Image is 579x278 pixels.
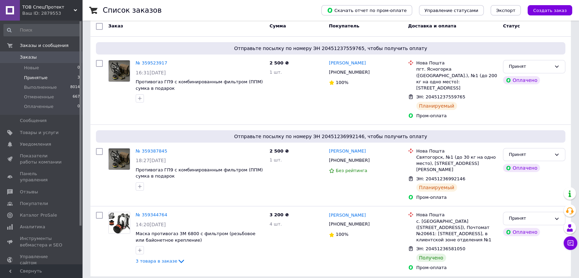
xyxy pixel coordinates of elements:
[108,23,123,28] span: Заказ
[136,158,166,163] span: 18:27[DATE]
[77,65,80,71] span: 0
[3,24,81,36] input: Поиск
[270,23,286,28] span: Сумма
[270,60,289,65] span: 2 500 ₴
[416,218,497,243] div: с. [GEOGRAPHIC_DATA] ([STREET_ADDRESS]), Почтомат №20661: [STREET_ADDRESS], в клиентской зоне отд...
[136,258,185,264] a: 3 товара в заказе
[509,63,551,70] div: Принят
[416,254,446,262] div: Получено
[491,5,521,15] button: Экспорт
[20,43,69,49] span: Заказы и сообщения
[20,130,59,136] span: Товары и услуги
[416,246,465,251] span: ЭН: 20451236581050
[503,76,540,84] div: Оплачено
[327,7,407,13] span: Скачать отчет по пром-оплате
[329,212,366,219] a: [PERSON_NAME]
[336,80,348,85] span: 100%
[416,66,497,91] div: пгт. Ясногорка ([GEOGRAPHIC_DATA].), №1 (до 200 кг на одно место): [STREET_ADDRESS]
[329,23,359,28] span: Покупатель
[24,94,54,100] span: Отмененные
[20,141,51,147] span: Уведомления
[416,265,497,271] div: Пром-оплата
[108,212,130,234] a: Фото товару
[270,157,282,162] span: 1 шт.
[419,5,484,15] button: Управление статусами
[99,133,563,140] span: Отправьте посылку по номеру ЭН 20451236992146, чтобы получить оплату
[416,194,497,201] div: Пром-оплата
[70,84,80,90] span: 8014
[24,104,53,110] span: Оплаченные
[22,10,82,16] div: Ваш ID: 2879553
[336,232,348,237] span: 100%
[20,153,63,165] span: Показатели работы компании
[416,60,497,66] div: Нова Пошта
[77,75,80,81] span: 3
[109,60,130,82] img: Фото товару
[20,189,38,195] span: Отзывы
[321,5,412,15] button: Скачать отчет по пром-оплате
[103,6,162,14] h1: Список заказов
[136,60,167,65] a: № 359523917
[24,75,48,81] span: Принятые
[329,60,366,67] a: [PERSON_NAME]
[336,168,367,173] span: Без рейтинга
[496,8,515,13] span: Экспорт
[24,84,57,90] span: Выполненные
[136,148,167,154] a: № 359387845
[108,148,130,170] a: Фото товару
[329,148,366,155] a: [PERSON_NAME]
[77,104,80,110] span: 0
[270,221,282,227] span: 4 шт.
[528,5,572,15] button: Создать заказ
[408,23,456,28] span: Доставка и оплата
[109,148,130,170] img: Фото товару
[270,148,289,154] span: 2 500 ₴
[503,164,540,172] div: Оплачено
[521,8,572,13] a: Создать заказ
[136,212,167,217] a: № 359344764
[416,183,457,192] div: Планируемый
[503,228,540,236] div: Оплачено
[328,220,371,229] div: [PHONE_NUMBER]
[20,118,47,124] span: Сообщения
[109,212,130,233] img: Фото товару
[416,113,497,119] div: Пром-оплата
[416,212,497,218] div: Нова Пошта
[136,258,177,264] span: 3 товара в заказе
[20,254,63,266] span: Управление сайтом
[20,54,37,60] span: Заказы
[533,8,567,13] span: Создать заказ
[503,23,520,28] span: Статус
[136,231,255,243] a: Маска противогаз 3M 6800 с фильтром (резьбовое или байонетное крепление)
[108,60,130,82] a: Фото товару
[20,224,45,230] span: Аналитика
[509,151,551,158] div: Принят
[328,68,371,77] div: [PHONE_NUMBER]
[99,45,563,52] span: Отправьте посылку по номеру ЭН 20451237559765, чтобы получить оплату
[416,102,457,110] div: Планируемый
[24,65,39,71] span: Новые
[20,235,63,248] span: Инструменты вебмастера и SEO
[416,94,465,99] span: ЭН: 20451237559765
[564,236,577,250] button: Чат с покупателем
[509,215,551,222] div: Принят
[270,212,289,217] span: 3 200 ₴
[22,4,74,10] span: ТОВ СпецПротект
[416,148,497,154] div: Нова Пошта
[73,94,80,100] span: 667
[20,212,57,218] span: Каталог ProSale
[416,154,497,173] div: Святогорск, №1 (до 30 кг на одно место), [STREET_ADDRESS][PERSON_NAME]
[136,79,263,91] a: Противогаз ГП9 с комбинированным фильтром (ППМ) сумка в подарок
[328,156,371,165] div: [PHONE_NUMBER]
[270,70,282,75] span: 1 шт.
[136,222,166,227] span: 14:20[DATE]
[136,70,166,75] span: 16:31[DATE]
[136,167,263,179] a: Противогаз ГП9 с комбинированным фильтром (ППМ) сумка в подарок
[416,176,465,181] span: ЭН: 20451236992146
[424,8,478,13] span: Управление статусами
[20,201,48,207] span: Покупатели
[20,171,63,183] span: Панель управления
